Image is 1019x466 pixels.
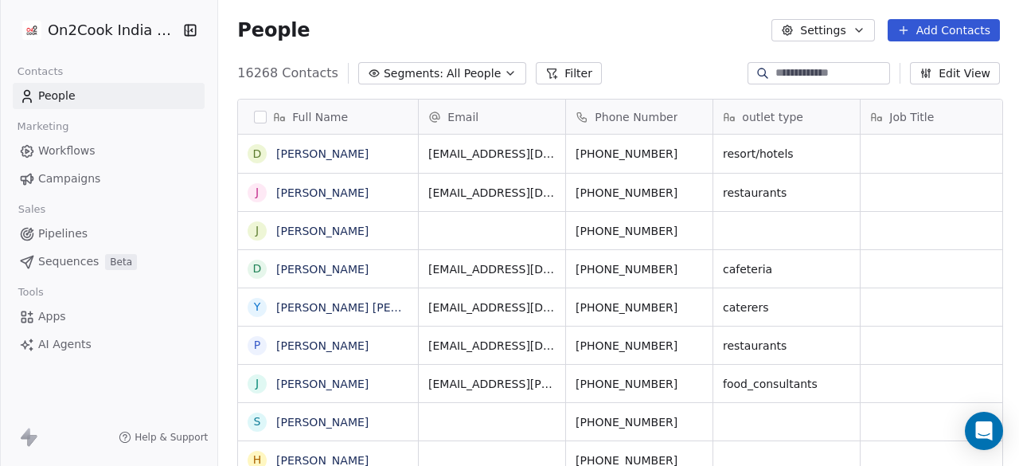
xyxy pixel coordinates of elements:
[771,19,874,41] button: Settings
[22,21,41,40] img: on2cook%20logo-04%20copy.jpg
[576,261,703,277] span: [PHONE_NUMBER]
[38,143,96,159] span: Workflows
[276,186,369,199] a: [PERSON_NAME]
[536,62,602,84] button: Filter
[10,115,76,139] span: Marketing
[428,146,556,162] span: [EMAIL_ADDRESS][DOMAIN_NAME]
[723,376,850,392] span: food_consultants
[419,100,565,134] div: Email
[276,263,369,276] a: [PERSON_NAME]
[576,376,703,392] span: [PHONE_NUMBER]
[238,100,418,134] div: Full Name
[276,378,369,390] a: [PERSON_NAME]
[910,62,1000,84] button: Edit View
[38,336,92,353] span: AI Agents
[105,254,137,270] span: Beta
[276,416,369,429] a: [PERSON_NAME]
[576,146,703,162] span: [PHONE_NUMBER]
[742,109,803,125] span: outlet type
[256,184,259,201] div: J
[13,138,205,164] a: Workflows
[10,60,70,84] span: Contacts
[276,339,369,352] a: [PERSON_NAME]
[254,337,260,354] div: P
[13,166,205,192] a: Campaigns
[237,18,310,42] span: People
[38,225,88,242] span: Pipelines
[38,88,76,104] span: People
[723,185,850,201] span: restaurants
[13,221,205,247] a: Pipelines
[723,261,850,277] span: cafeteria
[723,338,850,354] span: restaurants
[384,65,443,82] span: Segments:
[38,170,100,187] span: Campaigns
[13,249,205,275] a: SequencesBeta
[48,20,179,41] span: On2Cook India Pvt. Ltd.
[253,146,262,163] div: D
[861,100,1007,134] div: Job Title
[11,280,50,304] span: Tools
[576,223,703,239] span: [PHONE_NUMBER]
[256,222,259,239] div: J
[576,300,703,315] span: [PHONE_NUMBER]
[723,146,850,162] span: resort/hotels
[254,413,261,430] div: S
[428,338,556,354] span: [EMAIL_ADDRESS][DOMAIN_NAME]
[447,109,478,125] span: Email
[254,299,261,315] div: Y
[237,64,338,83] span: 16268 Contacts
[256,375,259,392] div: J
[13,331,205,358] a: AI Agents
[428,376,556,392] span: [EMAIL_ADDRESS][PERSON_NAME][DOMAIN_NAME]
[276,225,369,237] a: [PERSON_NAME]
[428,261,556,277] span: [EMAIL_ADDRESS][DOMAIN_NAME]
[428,185,556,201] span: [EMAIL_ADDRESS][DOMAIN_NAME]
[276,147,369,160] a: [PERSON_NAME]
[965,412,1003,450] div: Open Intercom Messenger
[428,300,556,315] span: [EMAIL_ADDRESS][DOMAIN_NAME]
[595,109,677,125] span: Phone Number
[38,308,66,325] span: Apps
[889,109,934,125] span: Job Title
[576,338,703,354] span: [PHONE_NUMBER]
[276,301,465,314] a: [PERSON_NAME] [PERSON_NAME]
[135,431,208,444] span: Help & Support
[566,100,713,134] div: Phone Number
[11,198,53,221] span: Sales
[576,414,703,430] span: [PHONE_NUMBER]
[576,185,703,201] span: [PHONE_NUMBER]
[119,431,208,444] a: Help & Support
[292,109,348,125] span: Full Name
[38,253,99,270] span: Sequences
[888,19,1000,41] button: Add Contacts
[713,100,860,134] div: outlet type
[447,65,501,82] span: All People
[13,83,205,109] a: People
[723,300,850,315] span: caterers
[13,303,205,330] a: Apps
[253,260,262,277] div: D
[19,17,172,44] button: On2Cook India Pvt. Ltd.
